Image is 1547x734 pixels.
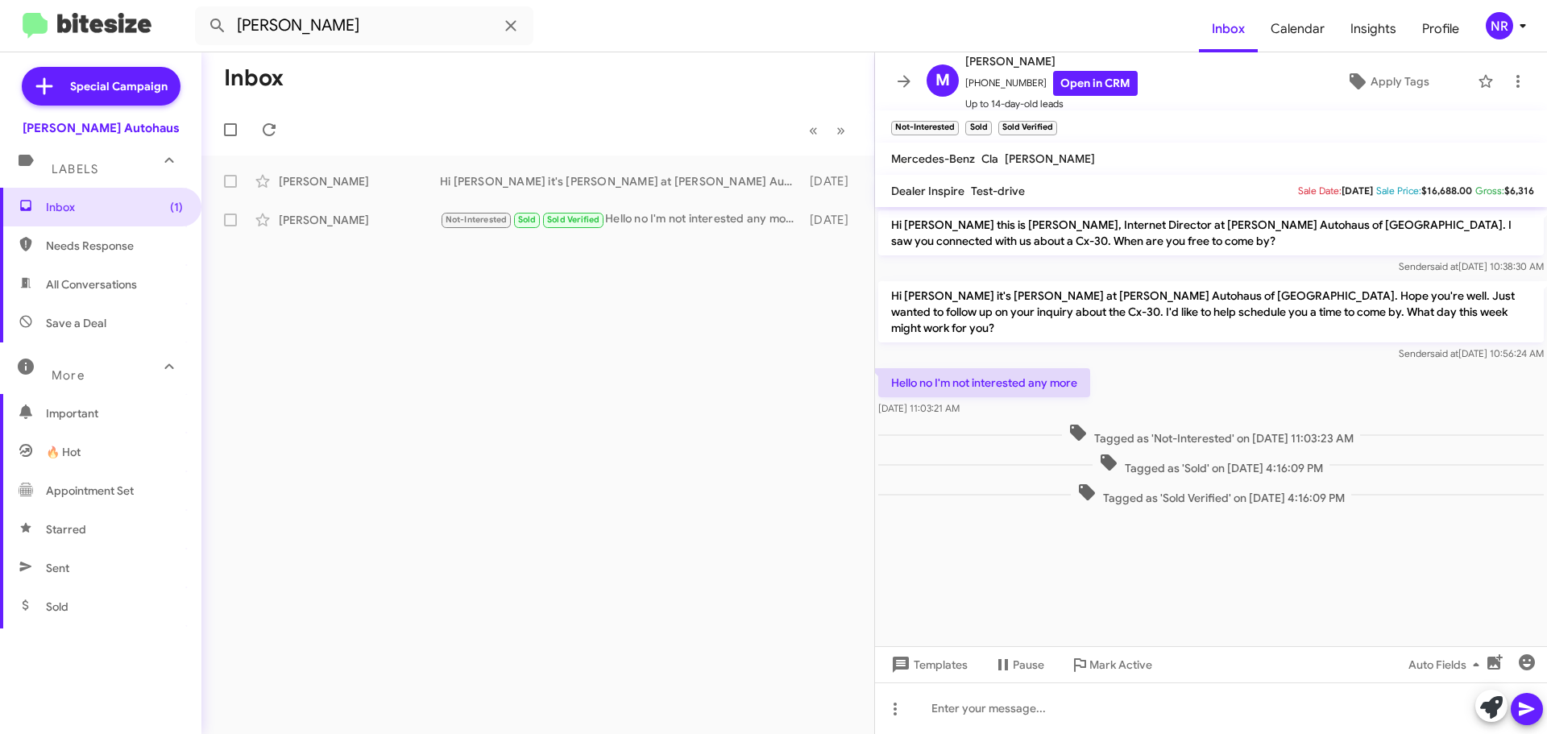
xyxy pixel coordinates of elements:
span: Templates [888,650,968,679]
div: NR [1486,12,1513,39]
span: Sender [DATE] 10:56:24 AM [1399,347,1544,359]
span: Sold Verified [547,214,600,225]
span: said at [1430,347,1458,359]
span: Dealer Inspire [891,184,964,198]
span: $16,688.00 [1421,185,1472,197]
p: Hi [PERSON_NAME] it's [PERSON_NAME] at [PERSON_NAME] Autohaus of [GEOGRAPHIC_DATA]. Hope you're w... [878,281,1544,342]
span: Labels [52,162,98,176]
span: More [52,368,85,383]
div: [DATE] [802,173,861,189]
div: [PERSON_NAME] [279,212,440,228]
a: Profile [1409,6,1472,52]
span: All Conversations [46,276,137,292]
span: [DATE] [1342,185,1373,197]
span: Pause [1013,650,1044,679]
span: Sold [518,214,537,225]
span: 🔥 Hot [46,444,81,460]
h1: Inbox [224,65,284,91]
span: Mark Active [1089,650,1152,679]
span: M [935,68,950,93]
span: Gross: [1475,185,1504,197]
p: Hi [PERSON_NAME] this is [PERSON_NAME], Internet Director at [PERSON_NAME] Autohaus of [GEOGRAPHI... [878,210,1544,255]
p: Hello no I'm not interested any more [878,368,1090,397]
div: [PERSON_NAME] [279,173,440,189]
a: Insights [1338,6,1409,52]
input: Search [195,6,533,45]
span: Cla [981,151,998,166]
span: Save a Deal [46,315,106,331]
nav: Page navigation example [800,114,855,147]
div: Hi [PERSON_NAME] it's [PERSON_NAME] at [PERSON_NAME] Autohaus of [GEOGRAPHIC_DATA][PERSON_NAME] j... [440,173,802,189]
button: Auto Fields [1396,650,1499,679]
span: » [836,120,845,140]
span: Needs Response [46,238,183,254]
span: Important [46,405,183,421]
span: [PHONE_NUMBER] [965,71,1138,96]
span: said at [1430,260,1458,272]
button: Pause [981,650,1057,679]
span: Sold [46,599,68,615]
span: Tagged as 'Sold' on [DATE] 4:16:09 PM [1093,453,1329,476]
div: Hello no I'm not interested any more [440,210,802,229]
span: Sent [46,560,69,576]
span: Sender [DATE] 10:38:30 AM [1399,260,1544,272]
span: Apply Tags [1371,67,1429,96]
small: Sold [965,121,991,135]
button: Mark Active [1057,650,1165,679]
span: Auto Fields [1408,650,1486,679]
button: Previous [799,114,827,147]
a: Open in CRM [1053,71,1138,96]
span: Test-drive [971,184,1025,198]
span: Inbox [46,199,183,215]
span: [DATE] 11:03:21 AM [878,402,960,414]
span: (1) [170,199,183,215]
button: Next [827,114,855,147]
span: Sale Date: [1298,185,1342,197]
span: [PERSON_NAME] [1005,151,1095,166]
span: Mercedes-Benz [891,151,975,166]
small: Not-Interested [891,121,959,135]
span: Appointment Set [46,483,134,499]
a: Inbox [1199,6,1258,52]
span: [PERSON_NAME] [965,52,1138,71]
a: Special Campaign [22,67,180,106]
span: Starred [46,521,86,537]
small: Sold Verified [998,121,1057,135]
span: Special Campaign [70,78,168,94]
div: [DATE] [802,212,861,228]
span: Not-Interested [446,214,508,225]
span: Tagged as 'Sold Verified' on [DATE] 4:16:09 PM [1071,483,1351,506]
a: Calendar [1258,6,1338,52]
span: $6,316 [1504,185,1534,197]
button: Templates [875,650,981,679]
span: Tagged as 'Not-Interested' on [DATE] 11:03:23 AM [1062,423,1360,446]
span: « [809,120,818,140]
button: NR [1472,12,1529,39]
div: [PERSON_NAME] Autohaus [23,120,180,136]
button: Apply Tags [1304,67,1470,96]
span: Up to 14-day-old leads [965,96,1138,112]
span: Sale Price: [1376,185,1421,197]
